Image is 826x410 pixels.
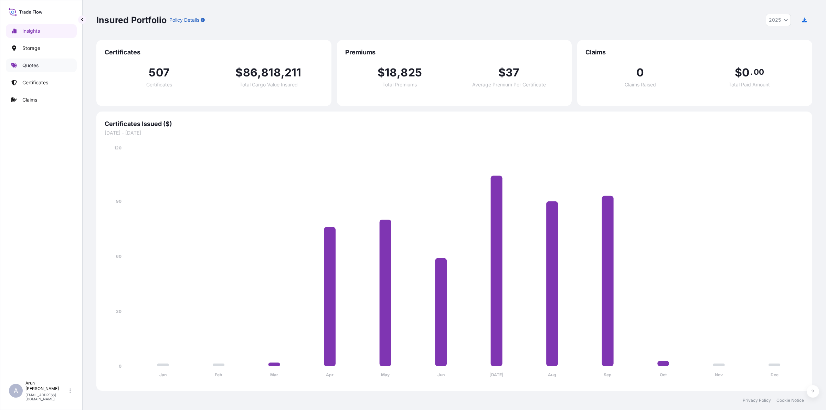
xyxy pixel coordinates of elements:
button: Year Selector [766,14,791,26]
span: $ [735,67,742,78]
span: 0 [636,67,644,78]
span: 18 [385,67,397,78]
a: Claims [6,93,77,107]
span: $ [498,67,506,78]
tspan: Aug [548,372,556,377]
span: Total Premiums [382,82,417,87]
p: [EMAIL_ADDRESS][DOMAIN_NAME] [25,393,68,401]
p: Policy Details [169,17,199,23]
a: Certificates [6,76,77,90]
tspan: Jun [437,372,445,377]
span: A [14,387,18,394]
tspan: 120 [114,145,121,150]
span: Certificates [105,48,323,56]
span: Total Paid Amount [729,82,770,87]
span: , [397,67,401,78]
tspan: 90 [116,199,121,204]
span: Claims [585,48,804,56]
p: Insured Portfolio [96,14,167,25]
span: , [257,67,261,78]
tspan: 0 [119,364,121,369]
span: 2025 [769,17,781,23]
p: Claims [22,96,37,103]
span: 818 [261,67,281,78]
span: $ [235,67,243,78]
span: Certificates [146,82,172,87]
span: Claims Raised [625,82,656,87]
span: $ [378,67,385,78]
p: Arun [PERSON_NAME] [25,380,68,391]
span: 507 [149,67,170,78]
p: Certificates [22,79,48,86]
span: Premiums [345,48,564,56]
tspan: 30 [116,309,121,314]
tspan: Mar [270,372,278,377]
span: [DATE] - [DATE] [105,129,804,136]
tspan: May [381,372,390,377]
span: 0 [742,67,750,78]
span: . [750,69,753,75]
a: Privacy Policy [743,398,771,403]
a: Insights [6,24,77,38]
a: Cookie Notice [776,398,804,403]
p: Insights [22,28,40,34]
span: 86 [243,67,257,78]
span: 00 [754,69,764,75]
tspan: Nov [715,372,723,377]
tspan: Oct [660,372,667,377]
a: Quotes [6,59,77,72]
span: Total Cargo Value Insured [240,82,298,87]
span: 211 [285,67,301,78]
span: 37 [506,67,519,78]
tspan: [DATE] [489,372,504,377]
tspan: Sep [604,372,612,377]
a: Storage [6,41,77,55]
span: 825 [401,67,422,78]
tspan: Apr [326,372,333,377]
span: Certificates Issued ($) [105,120,804,128]
tspan: Jan [159,372,167,377]
span: , [281,67,285,78]
p: Quotes [22,62,39,69]
tspan: Feb [215,372,222,377]
span: Average Premium Per Certificate [472,82,546,87]
tspan: Dec [771,372,779,377]
p: Storage [22,45,40,52]
tspan: 60 [116,254,121,259]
